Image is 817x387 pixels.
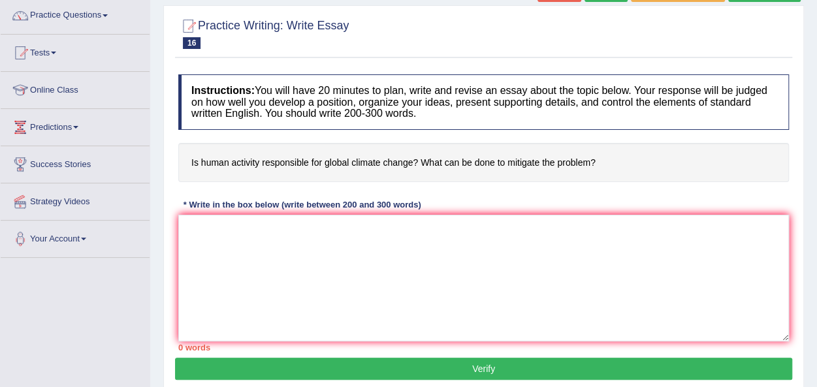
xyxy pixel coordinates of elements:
a: Predictions [1,109,150,142]
h2: Practice Writing: Write Essay [178,16,349,49]
a: Success Stories [1,146,150,179]
a: Online Class [1,72,150,104]
span: 16 [183,37,200,49]
a: Tests [1,35,150,67]
h4: You will have 20 minutes to plan, write and revise an essay about the topic below. Your response ... [178,74,789,130]
div: 0 words [178,341,789,354]
button: Verify [175,358,792,380]
a: Strategy Videos [1,183,150,216]
div: * Write in the box below (write between 200 and 300 words) [178,198,426,211]
b: Instructions: [191,85,255,96]
h4: Is human activity responsible for global climate change? What can be done to mitigate the problem? [178,143,789,183]
a: Your Account [1,221,150,253]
